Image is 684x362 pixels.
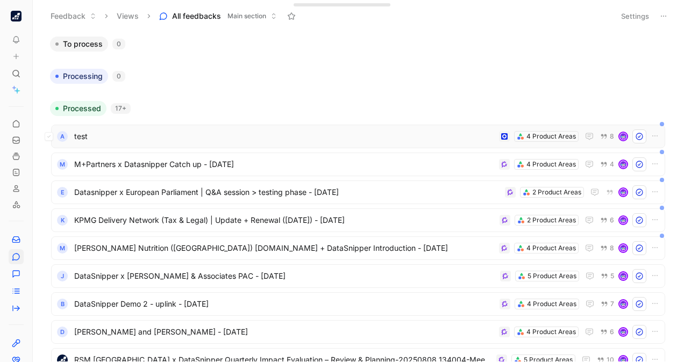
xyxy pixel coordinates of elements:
span: [PERSON_NAME] Nutrition ([GEOGRAPHIC_DATA]) [DOMAIN_NAME] + DataSnipper Introduction - [DATE] [74,242,495,255]
span: 6 [610,217,614,223]
span: DataSnipper x [PERSON_NAME] & Associates PAC - [DATE] [74,270,496,283]
div: B [57,299,68,309]
div: 0 [112,39,125,49]
div: 4 Product Areas [526,159,576,170]
span: [PERSON_NAME] and [PERSON_NAME] - [DATE] [74,325,495,338]
button: 7 [598,298,616,310]
div: 4 Product Areas [526,131,576,142]
button: 8 [598,131,616,142]
a: JDataSnipper x [PERSON_NAME] & Associates PAC - [DATE]5 Product Areas5avatar [51,264,665,288]
span: Processed [63,103,101,114]
button: Feedback [46,8,101,24]
img: Datasnipper [11,11,22,21]
button: Processed [50,101,106,116]
img: avatar [619,244,627,252]
img: avatar [619,300,627,308]
span: 8 [610,245,614,251]
a: BDataSnipper Demo 2 - uplink - [DATE]4 Product Areas7avatar [51,292,665,316]
button: 5 [598,270,616,282]
a: MM+Partners x Datasnipper Catch up - [DATE]4 Product Areas4avatar [51,153,665,176]
div: Docs, images, videos, audio files, links & more [301,5,351,9]
img: avatar [619,216,627,224]
button: 8 [598,242,616,254]
div: 4 Product Areas [526,243,576,254]
button: Datasnipper [9,9,24,24]
span: Processing [63,71,103,82]
button: Views [112,8,144,24]
img: avatar [619,133,627,140]
img: avatar [619,161,627,168]
div: A [57,131,68,142]
span: 6 [610,329,614,335]
button: Processing [50,69,108,84]
span: Main section [227,11,266,21]
img: avatar [619,272,627,280]
span: KPMG Delivery Network (Tax & Legal) | Update + Renewal ([DATE]) - [DATE] [74,214,495,227]
div: M [57,243,68,254]
button: 6 [598,214,616,226]
span: Datasnipper x European Parliament | Q&A session > testing phase - [DATE] [74,186,501,199]
button: All feedbacksMain section [154,8,282,24]
span: 8 [610,133,614,140]
div: 2 Product Areas [527,215,576,226]
div: 4 Product Areas [527,299,576,309]
div: J [57,271,68,281]
span: test [74,130,495,143]
a: M[PERSON_NAME] Nutrition ([GEOGRAPHIC_DATA]) [DOMAIN_NAME] + DataSnipper Introduction - [DATE]4 P... [51,236,665,260]
button: To process [50,37,108,52]
span: All feedbacks [172,11,221,21]
div: D [57,327,68,337]
a: KKPMG Delivery Network (Tax & Legal) | Update + Renewal ([DATE]) - [DATE]2 Product Areas6avatar [51,208,665,232]
span: M+Partners x Datasnipper Catch up - [DATE] [74,158,495,171]
div: 17+ [111,103,131,114]
span: To process [63,39,103,49]
a: EDatasnipper x European Parliament | Q&A session > testing phase - [DATE]2 Product Areasavatar [51,180,665,204]
button: Settings [616,9,654,24]
div: 2 Product Areas [532,187,581,198]
div: 5 Product Areas [528,271,576,281]
button: 4 [598,158,616,170]
span: 7 [610,301,614,307]
button: 6 [598,326,616,338]
img: avatar [619,189,627,196]
div: Processing0 [46,69,671,92]
span: 5 [610,273,614,279]
div: E [57,187,68,198]
a: D[PERSON_NAME] and [PERSON_NAME] - [DATE]4 Product Areas6avatar [51,320,665,344]
a: Atest4 Product Areas8avatar [51,125,665,148]
div: M [57,159,68,170]
div: Drop anything here to capture feedback [301,1,351,5]
div: To process0 [46,37,671,60]
div: 4 Product Areas [526,327,576,337]
div: K [57,215,68,226]
span: DataSnipper Demo 2 - uplink - [DATE] [74,298,495,310]
img: avatar [619,328,627,336]
span: 4 [610,161,614,168]
div: 0 [112,71,125,82]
